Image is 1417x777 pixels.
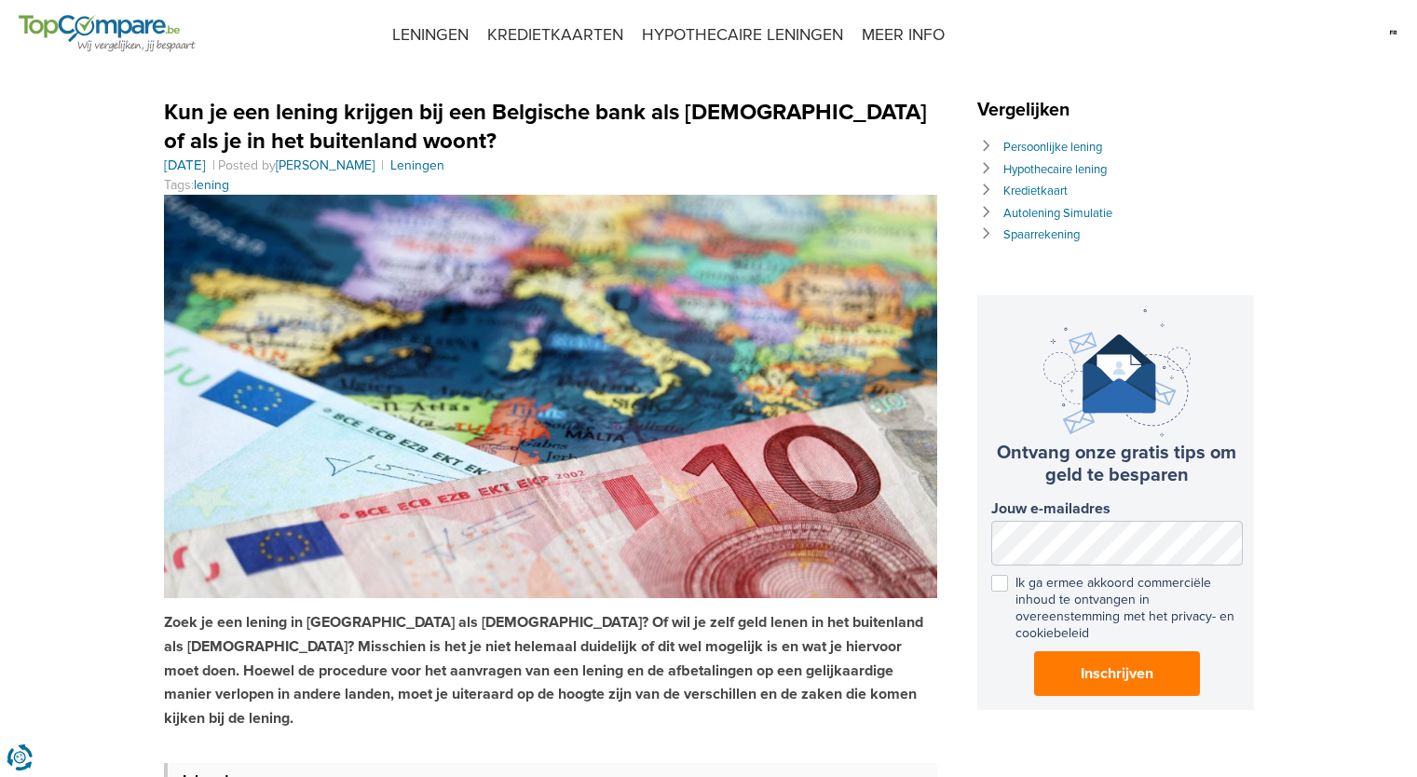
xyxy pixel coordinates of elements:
span: Inschrijven [1081,662,1153,685]
h1: Kun je een lening krijgen bij een Belgische bank als [DEMOGRAPHIC_DATA] of als je in het buitenla... [164,98,937,156]
a: Persoonlijke lening [1003,140,1102,155]
label: Ik ga ermee akkoord commerciële inhoud te ontvangen in overeenstemming met het privacy- en cookie... [991,575,1243,643]
a: Spaarrekening [1003,227,1080,242]
h3: Ontvang onze gratis tips om geld te besparen [991,442,1243,486]
span: | [378,157,387,173]
img: Geld lenen in België als je in Nederland woont [164,195,937,599]
a: [DATE] [164,157,206,173]
span: | [210,157,218,173]
span: Posted by [218,157,378,173]
a: lening [194,177,229,193]
a: [PERSON_NAME] [276,157,375,173]
img: newsletter [1043,309,1191,437]
img: fr.svg [1388,19,1398,47]
header: Tags: [164,98,937,195]
a: Leningen [390,157,444,173]
span: Vergelijken [977,99,1079,121]
strong: Zoek je een lening in [GEOGRAPHIC_DATA] als [DEMOGRAPHIC_DATA]? Of wil je zelf geld lenen in het ... [164,613,923,727]
a: Autolening Simulatie [1003,206,1112,221]
a: Hypothecaire lening [1003,162,1107,177]
label: Jouw e-mailadres [991,500,1243,518]
a: Kredietkaart [1003,184,1068,198]
button: Inschrijven [1034,651,1200,696]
